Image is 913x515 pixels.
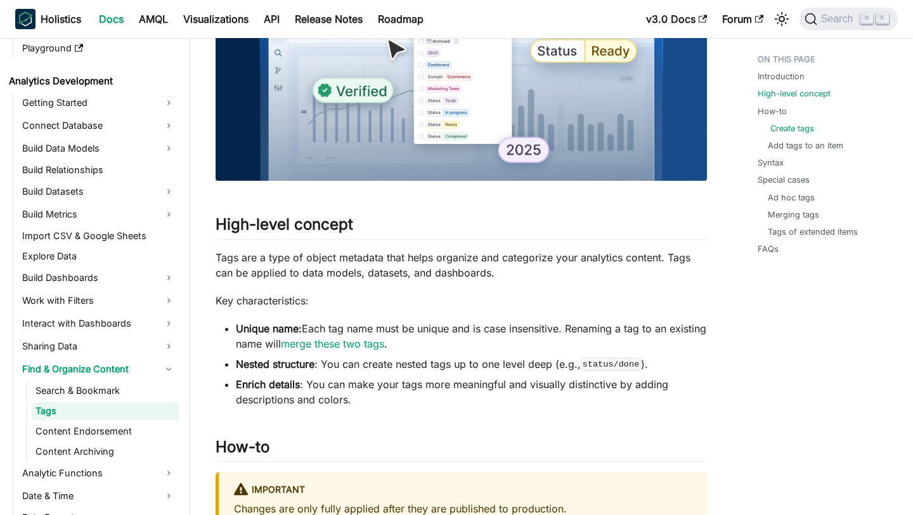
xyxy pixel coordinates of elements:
[236,322,302,335] strong: Unique name:
[216,215,707,239] h2: High-level concept
[91,9,131,29] a: Docs
[256,9,287,29] a: API
[768,226,858,238] a: Tags of extended items
[32,443,179,460] a: Content Archiving
[768,209,819,221] a: Merging tags
[236,358,314,370] strong: Nested structure
[15,9,81,29] a: HolisticsHolistics
[236,377,707,407] li: : You can make your tags more meaningful and visually distinctive by adding descriptions and colors.
[638,9,715,29] a: v3.0 Docs
[18,204,179,225] a: Build Metrics
[370,9,431,29] a: Roadmap
[772,9,792,29] button: Switch between dark and light mode (currently light mode)
[18,313,179,334] a: Interact with Dashboards
[18,336,179,356] a: Sharing Data
[18,181,179,202] a: Build Datasets
[758,88,831,100] a: High-level concept
[281,337,384,350] a: merge these two tags
[758,157,784,169] a: Syntax
[18,463,179,483] a: Analytic Functions
[236,356,707,372] li: : You can create nested tags up to one level deep (e.g., ).
[18,290,179,311] a: Work with Filters
[18,247,179,265] a: Explore Data
[236,378,300,391] strong: Enrich details
[770,122,814,134] a: Create tags
[5,72,179,90] a: Analytics Development
[18,138,179,159] a: Build Data Models
[800,8,898,30] button: Search (Command+K)
[216,438,707,462] h2: How-to
[876,13,889,24] kbd: K
[715,9,771,29] a: Forum
[18,227,179,245] a: Import CSV & Google Sheets
[18,486,179,506] a: Date & Time
[758,105,787,117] a: How-to
[758,243,779,255] a: FAQs
[817,13,861,25] span: Search
[234,482,692,499] div: important
[236,321,707,351] li: Each tag name must be unique and is case insensitive. Renaming a tag to an existing name will .
[131,9,176,29] a: AMQL
[581,358,641,370] code: status/done
[18,39,179,57] a: Playground
[768,192,815,204] a: Ad hoc tags
[41,11,81,27] b: Holistics
[18,93,179,113] a: Getting Started
[216,293,707,308] p: Key characteristics:
[32,422,179,440] a: Content Endorsement
[18,268,179,288] a: Build Dashboards
[176,9,256,29] a: Visualizations
[768,140,843,152] a: Add tags to an item
[758,174,810,186] a: Special cases
[18,115,179,136] a: Connect Database
[32,382,179,400] a: Search & Bookmark
[18,359,179,379] a: Find & Organize Content
[32,402,179,420] a: Tags
[15,9,36,29] img: Holistics
[216,250,707,280] p: Tags are a type of object metadata that helps organize and categorize your analytics content. Tag...
[18,161,179,179] a: Build Relationships
[860,13,873,24] kbd: ⌘
[287,9,370,29] a: Release Notes
[758,70,805,82] a: Introduction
